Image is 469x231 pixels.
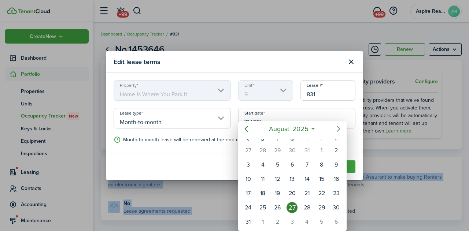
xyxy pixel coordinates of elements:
[316,174,327,185] div: Friday, August 15, 2025
[316,145,327,156] div: Friday, August 1, 2025
[272,202,283,213] div: Tuesday, August 26, 2025
[257,174,268,185] div: Monday, August 11, 2025
[300,137,314,143] div: T
[291,122,310,135] span: 2025
[272,159,283,170] div: Tuesday, August 5, 2025
[272,216,283,227] div: Tuesday, September 2, 2025
[316,188,327,199] div: Friday, August 22, 2025
[287,188,298,199] div: Wednesday, August 20, 2025
[331,216,342,227] div: Saturday, September 6, 2025
[331,159,342,170] div: Saturday, August 9, 2025
[285,137,299,143] div: W
[302,188,313,199] div: Thursday, August 21, 2025
[243,159,254,170] div: Sunday, August 3, 2025
[287,202,298,213] div: Wednesday, August 27, 2025
[264,122,313,135] mbsc-button: August2025
[331,122,346,136] mbsc-button: Next page
[287,216,298,227] div: Wednesday, September 3, 2025
[331,202,342,213] div: Saturday, August 30, 2025
[257,202,268,213] div: Monday, August 25, 2025
[257,188,268,199] div: Monday, August 18, 2025
[270,137,285,143] div: T
[257,145,268,156] div: Monday, July 28, 2025
[255,137,270,143] div: M
[241,137,255,143] div: S
[243,188,254,199] div: Sunday, August 17, 2025
[243,174,254,185] div: Sunday, August 10, 2025
[331,174,342,185] div: Saturday, August 16, 2025
[267,122,291,135] span: August
[272,188,283,199] div: Tuesday, August 19, 2025
[302,145,313,156] div: Thursday, July 31, 2025
[302,216,313,227] div: Thursday, September 4, 2025
[302,159,313,170] div: Thursday, August 7, 2025
[316,202,327,213] div: Friday, August 29, 2025
[287,174,298,185] div: Wednesday, August 13, 2025
[272,174,283,185] div: Tuesday, August 12, 2025
[239,122,254,136] mbsc-button: Previous page
[314,137,329,143] div: F
[316,159,327,170] div: Friday, August 8, 2025
[287,159,298,170] div: Wednesday, August 6, 2025
[243,202,254,213] div: Sunday, August 24, 2025
[329,137,344,143] div: S
[257,159,268,170] div: Monday, August 4, 2025
[272,145,283,156] div: Tuesday, July 29, 2025
[302,202,313,213] div: Thursday, August 28, 2025
[302,174,313,185] div: Thursday, August 14, 2025
[243,145,254,156] div: Sunday, July 27, 2025
[287,145,298,156] div: Wednesday, July 30, 2025
[243,216,254,227] div: Sunday, August 31, 2025
[316,216,327,227] div: Friday, September 5, 2025
[257,216,268,227] div: Monday, September 1, 2025
[331,188,342,199] div: Saturday, August 23, 2025
[331,145,342,156] div: Saturday, August 2, 2025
